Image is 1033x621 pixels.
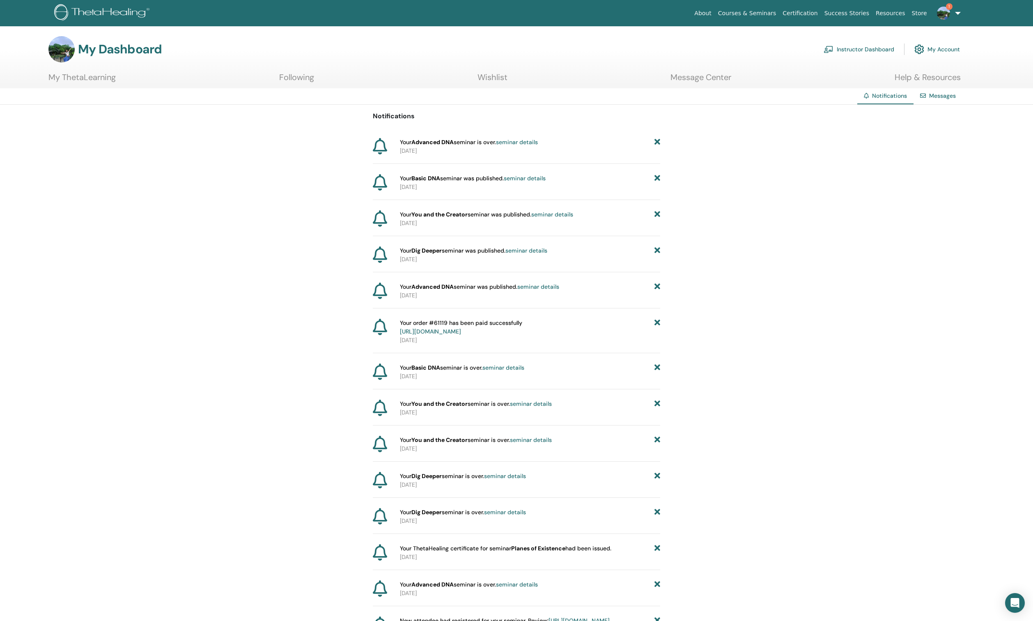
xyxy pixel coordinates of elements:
[400,580,538,589] span: Your seminar is over.
[505,247,547,254] a: seminar details
[54,4,152,23] img: logo.png
[914,40,960,58] a: My Account
[78,42,162,57] h3: My Dashboard
[48,36,75,62] img: default.jpg
[824,46,833,53] img: chalkboard-teacher.svg
[400,183,660,191] p: [DATE]
[400,328,461,335] a: [URL][DOMAIN_NAME]
[400,210,573,219] span: Your seminar was published.
[477,72,507,88] a: Wishlist
[715,6,780,21] a: Courses & Seminars
[531,211,573,218] a: seminar details
[400,283,559,291] span: Your seminar was published.
[937,7,950,20] img: default.jpg
[872,92,907,99] span: Notifications
[482,364,524,371] a: seminar details
[400,246,547,255] span: Your seminar was published.
[373,111,660,121] p: Notifications
[909,6,930,21] a: Store
[400,508,526,517] span: Your seminar is over.
[670,72,731,88] a: Message Center
[872,6,909,21] a: Resources
[824,40,894,58] a: Instructor Dashboard
[400,219,660,228] p: [DATE]
[411,138,454,146] strong: Advanced DNA
[400,372,660,381] p: [DATE]
[400,436,552,444] span: Your seminar is over.
[400,444,660,453] p: [DATE]
[484,472,526,480] a: seminar details
[279,72,314,88] a: Following
[400,481,660,489] p: [DATE]
[411,283,454,290] strong: Advanced DNA
[914,42,924,56] img: cog.svg
[400,138,538,147] span: Your seminar is over.
[411,247,442,254] strong: Dig Deeper
[517,283,559,290] a: seminar details
[400,363,524,372] span: Your seminar is over.
[779,6,821,21] a: Certification
[411,581,454,588] strong: Advanced DNA
[511,545,565,552] b: Planes of Existence
[411,400,468,407] strong: You and the Creator
[496,138,538,146] a: seminar details
[484,508,526,516] a: seminar details
[411,175,440,182] strong: Basic DNA
[400,517,660,525] p: [DATE]
[411,364,440,371] strong: Basic DNA
[48,72,116,88] a: My ThetaLearning
[411,472,442,480] strong: Dig Deeper
[929,92,956,99] a: Messages
[496,581,538,588] a: seminar details
[411,211,468,218] strong: You and the Creator
[400,589,660,598] p: [DATE]
[400,147,660,155] p: [DATE]
[821,6,872,21] a: Success Stories
[400,174,546,183] span: Your seminar was published.
[411,436,468,444] strong: You and the Creator
[400,553,660,561] p: [DATE]
[400,336,660,345] p: [DATE]
[510,436,552,444] a: seminar details
[946,3,953,10] span: 1
[400,408,660,417] p: [DATE]
[400,472,526,481] span: Your seminar is over.
[691,6,714,21] a: About
[400,544,611,553] span: Your ThetaHealing certificate for seminar had been issued.
[1005,593,1025,613] div: Open Intercom Messenger
[895,72,961,88] a: Help & Resources
[400,255,660,264] p: [DATE]
[400,319,522,336] span: Your order #61119 has been paid successfully
[400,400,552,408] span: Your seminar is over.
[400,291,660,300] p: [DATE]
[411,508,442,516] strong: Dig Deeper
[504,175,546,182] a: seminar details
[510,400,552,407] a: seminar details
